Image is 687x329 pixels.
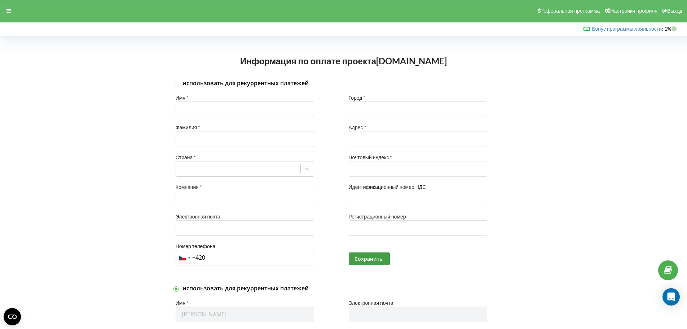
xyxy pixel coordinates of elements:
[349,300,393,306] span: Электронная почта
[349,95,366,101] span: Город *
[240,56,447,67] h2: [DOMAIN_NAME]
[176,243,215,249] span: Номер телефона
[592,26,663,32] span: :
[662,288,680,306] div: Open Intercom Messenger
[349,252,390,265] button: Сохранить
[592,26,662,32] a: Бонус программы лояльности
[664,26,678,32] strong: 1%
[610,8,657,14] span: Настройки профиля
[182,284,309,292] span: использовать для рекуррентных платежей
[349,154,392,160] span: Почтовый индекс *
[176,300,189,306] span: Имя *
[176,184,202,190] span: Компания *
[176,95,189,101] span: Имя *
[667,8,682,14] span: Выход
[349,213,406,220] span: Регистрационный номер
[176,250,193,265] div: Telephone country code
[354,255,382,262] span: Сохранить
[349,184,426,190] span: Идентификационный номер НДС
[182,79,309,87] span: использовать для рекуррентных платежей
[4,308,21,325] button: Open CMP widget
[541,8,600,14] span: Реферальная программа
[176,154,196,160] span: Страна *
[240,56,376,66] span: Информация по оплате проекта
[349,124,366,130] span: Адрес *
[176,213,220,220] span: Электронная почта
[176,124,200,130] span: Фамилия *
